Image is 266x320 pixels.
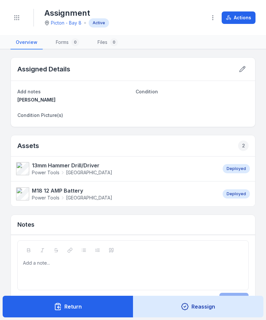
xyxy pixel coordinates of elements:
[17,65,70,74] h2: Assigned Details
[17,141,249,151] h2: Assets
[32,187,112,195] strong: M18 12 AMP Battery
[89,18,109,28] div: Active
[51,20,81,26] a: Picton - Bay 8
[3,296,133,317] button: Return
[223,164,250,173] div: Deployed
[16,187,216,201] a: M18 12 AMP BatteryPower Tools[GEOGRAPHIC_DATA]
[32,169,59,176] span: Power Tools
[32,161,112,169] strong: 13mm Hammer Drill/Driver
[32,195,59,201] span: Power Tools
[16,161,216,176] a: 13mm Hammer Drill/DriverPower Tools[GEOGRAPHIC_DATA]
[44,8,109,18] h1: Assignment
[136,89,158,94] span: Condition
[110,38,118,46] div: 0
[17,97,55,103] span: [PERSON_NAME]
[133,296,264,317] button: Reassign
[17,112,63,118] span: Condition Picture(s)
[11,36,43,49] a: Overview
[66,169,112,176] span: [GEOGRAPHIC_DATA]
[17,89,41,94] span: Add notes
[66,195,112,201] span: [GEOGRAPHIC_DATA]
[222,11,255,24] button: Actions
[238,141,249,151] div: 2
[92,36,123,49] a: Files0
[223,189,250,198] div: Deployed
[11,11,23,24] button: Toggle navigation
[71,38,79,46] div: 0
[17,220,34,229] h3: Notes
[51,36,84,49] a: Forms0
